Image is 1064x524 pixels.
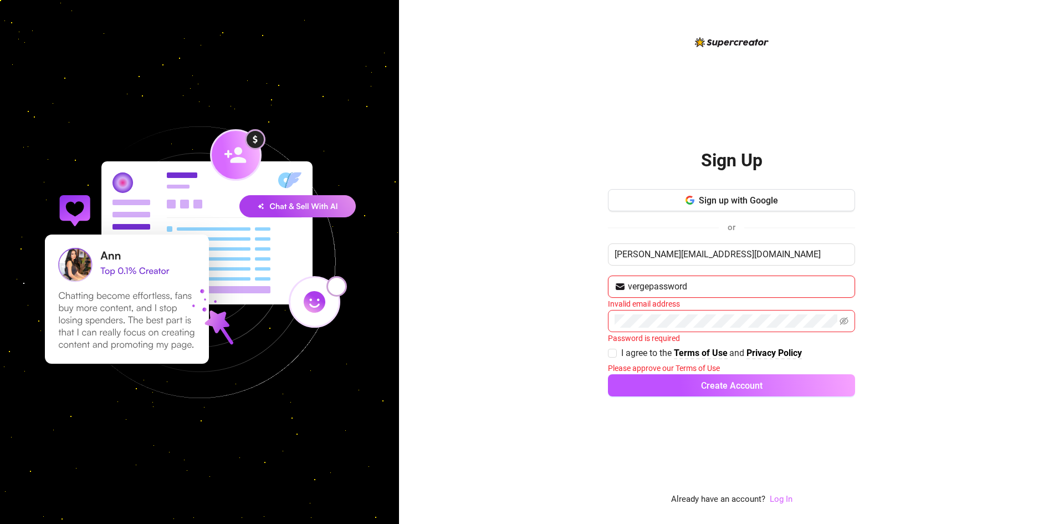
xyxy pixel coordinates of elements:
[695,37,769,47] img: logo-BBDzfeDw.svg
[840,317,848,325] span: eye-invisible
[608,243,855,266] input: Enter your Name
[674,348,728,359] a: Terms of Use
[608,374,855,396] button: Create Account
[671,493,765,506] span: Already have an account?
[8,70,391,454] img: signup-background-D0MIrEPF.svg
[699,195,778,206] span: Sign up with Google
[674,348,728,358] strong: Terms of Use
[701,380,763,391] span: Create Account
[746,348,802,359] a: Privacy Policy
[729,348,746,358] span: and
[621,348,674,358] span: I agree to the
[608,332,855,344] div: Password is required
[628,280,848,293] input: Your email
[608,298,855,310] div: Invalid email address
[770,494,792,504] a: Log In
[746,348,802,358] strong: Privacy Policy
[608,362,855,374] div: Please approve our Terms of Use
[608,189,855,211] button: Sign up with Google
[770,493,792,506] a: Log In
[701,149,763,172] h2: Sign Up
[728,222,735,232] span: or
